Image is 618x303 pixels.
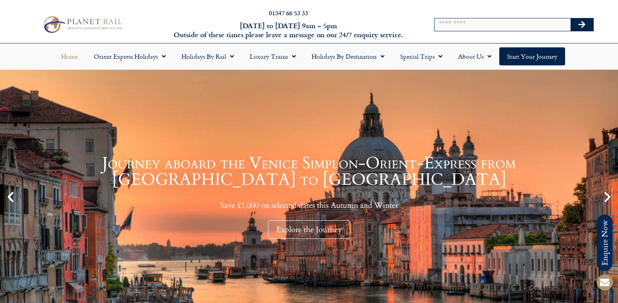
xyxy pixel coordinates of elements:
div: Next slide [601,190,614,204]
a: Home [53,47,86,65]
div: Previous slide [4,190,17,204]
div: Explore the Journey [268,220,350,239]
img: Planet Rail Train Holidays Logo [40,14,125,35]
button: Search [571,18,593,31]
a: Holidays by Rail [174,47,242,65]
h6: [DATE] to [DATE] 9am – 5pm Outside of these times please leave a message on our 24/7 enquiry serv... [167,21,410,40]
a: Start your Journey [499,47,565,65]
nav: Menu [4,47,614,65]
a: Special Trips [392,47,450,65]
h1: Journey aboard the Venice Simplon-Orient-Express from [GEOGRAPHIC_DATA] to [GEOGRAPHIC_DATA] [20,155,598,188]
a: Orient Express Holidays [86,47,174,65]
a: Holidays by Destination [304,47,392,65]
a: Luxury Trains [242,47,304,65]
a: 01347 66 53 33 [269,8,308,17]
a: About Us [450,47,499,65]
p: Save £1,000 on selected dates this Autumn and Winter [20,200,598,210]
